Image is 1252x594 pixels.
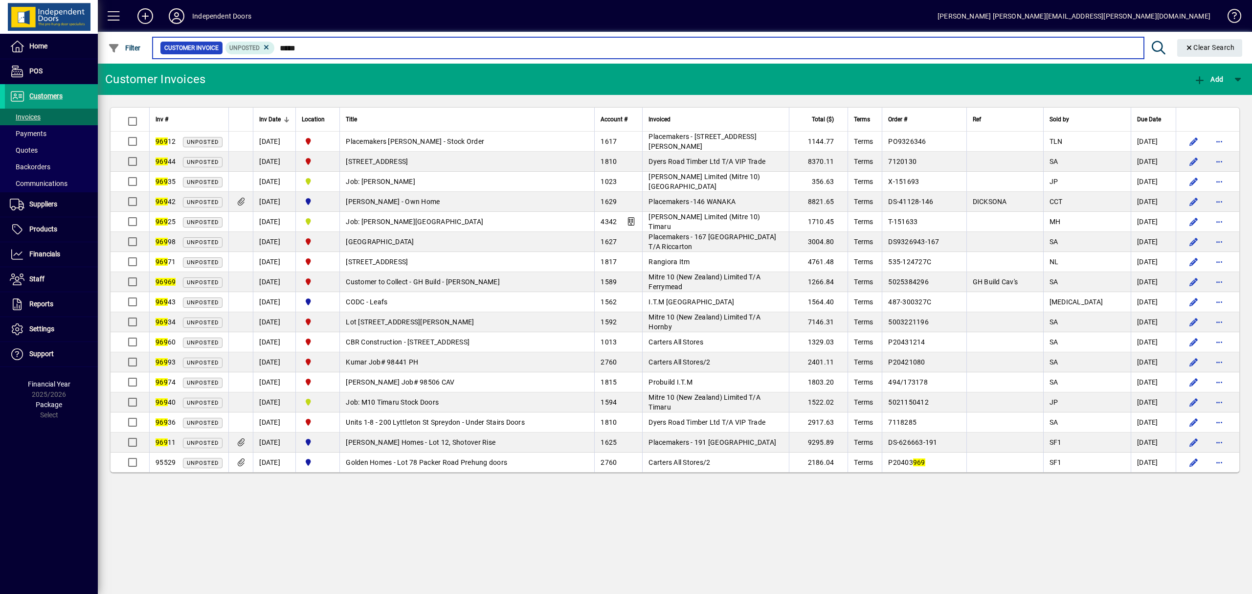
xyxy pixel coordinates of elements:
span: Invoiced [648,114,671,125]
button: More options [1211,434,1227,450]
td: [DATE] [253,212,295,232]
span: 1013 [601,338,617,346]
span: Customer to Collect - GH Build - [PERSON_NAME] [346,278,500,286]
span: Unposted [187,199,219,206]
span: 535-124727C [888,258,931,266]
span: Terms [854,178,873,185]
span: SA [1050,158,1058,165]
td: [DATE] [1131,332,1176,352]
span: 98 [156,238,176,246]
td: [DATE] [1131,392,1176,412]
span: I.T.M [GEOGRAPHIC_DATA] [648,298,734,306]
span: Sold by [1050,114,1069,125]
span: Lot [STREET_ADDRESS][PERSON_NAME] [346,318,474,326]
span: Staff [29,275,45,283]
button: Edit [1186,234,1202,250]
span: Support [29,350,54,358]
td: 3004.80 [789,232,848,252]
span: Christchurch [302,156,334,167]
td: [DATE] [253,412,295,433]
span: Unposted [187,159,219,165]
button: More options [1211,274,1227,290]
span: Timaru [302,397,334,408]
span: Terms [854,114,870,125]
span: JP [1050,178,1058,185]
button: Clear [1177,39,1243,57]
em: 969 [156,178,168,185]
span: Due Date [1137,114,1161,125]
span: JP [1050,398,1058,406]
em: 969 [156,158,168,165]
span: 93 [156,358,176,366]
button: More options [1211,455,1227,470]
td: 1564.40 [789,292,848,312]
span: Unposted [187,179,219,185]
em: 969 [156,238,168,246]
td: [DATE] [1131,272,1176,292]
span: Terms [854,218,873,226]
span: T-151633 [888,218,917,226]
td: [DATE] [253,272,295,292]
button: Edit [1186,434,1202,450]
button: Edit [1186,455,1202,470]
span: 4342 [601,218,617,226]
td: [DATE] [253,172,295,192]
div: Invoiced [648,114,783,125]
span: 5021150412 [888,398,929,406]
span: Unposted [187,299,219,306]
span: POS [29,67,43,75]
span: Total ($) [812,114,834,125]
div: Due Date [1137,114,1170,125]
span: Products [29,225,57,233]
button: More options [1211,134,1227,149]
span: 71 [156,258,176,266]
a: Home [5,34,98,59]
span: Ref [973,114,981,125]
button: Profile [161,7,192,25]
span: MH [1050,218,1061,226]
span: Christchurch [302,417,334,428]
span: 2760 [601,358,617,366]
span: [PERSON_NAME] - Own Home [346,198,440,206]
span: 5025384296 [888,278,929,286]
span: [PERSON_NAME] Limited (Mitre 10) Timaru [648,213,760,230]
span: 1594 [601,398,617,406]
span: Unposted [187,340,219,346]
button: Edit [1186,274,1202,290]
td: [DATE] [253,352,295,372]
span: Probuild I.T.M [648,378,693,386]
td: [DATE] [253,372,295,392]
span: Filter [108,44,141,52]
span: DS9326943-167 [888,238,939,246]
span: CODC - Leafs [346,298,387,306]
span: Job: [PERSON_NAME][GEOGRAPHIC_DATA] [346,218,483,226]
em: 969 [156,218,168,226]
td: [DATE] [253,152,295,172]
td: [DATE] [1131,372,1176,392]
span: SA [1050,238,1058,246]
span: Account # [601,114,627,125]
span: Terms [854,158,873,165]
td: [DATE] [1131,412,1176,433]
button: Edit [1186,374,1202,390]
span: Unposted [187,380,219,386]
em: 969 [156,258,168,266]
span: Unposted [187,320,219,326]
span: 42 [156,198,176,206]
span: 25 [156,218,176,226]
span: Christchurch [302,337,334,347]
span: Add [1194,75,1223,83]
span: [STREET_ADDRESS] [346,258,408,266]
div: Inv Date [259,114,290,125]
div: Title [346,114,588,125]
span: Dyers Road Timber Ltd T/A VIP Trade [648,418,765,426]
button: More options [1211,374,1227,390]
span: 1023 [601,178,617,185]
span: P20421080 [888,358,925,366]
div: Customer Invoices [105,71,205,87]
td: [DATE] [253,252,295,272]
span: Package [36,401,62,409]
span: X-151693 [888,178,919,185]
span: Cromwell Central Otago [302,196,334,207]
span: 74 [156,378,176,386]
